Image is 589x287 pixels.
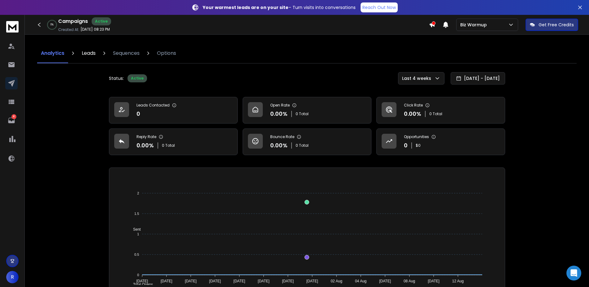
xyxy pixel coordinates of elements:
tspan: 2 [137,191,139,195]
div: Active [128,74,147,82]
tspan: [DATE] [209,279,221,283]
img: logo [6,21,19,33]
span: Total Opens [128,282,153,287]
a: Reply Rate0.00%0 Total [109,128,238,155]
tspan: [DATE] [258,279,270,283]
a: Options [153,43,180,63]
h1: Campaigns [58,18,88,25]
a: Leads Contacted0 [109,97,238,124]
p: Opportunities [404,134,429,139]
p: $ 0 [416,143,421,148]
p: Last 4 weeks [402,75,434,81]
strong: Your warmest leads are on your site [203,4,288,11]
a: 4 [5,114,18,127]
tspan: 12 Aug [452,279,464,283]
p: 4 [11,114,16,119]
p: Bounce Rate [270,134,294,139]
p: 0.00 % [404,110,421,118]
span: Sent [128,227,141,232]
button: R [6,271,19,283]
tspan: [DATE] [282,279,294,283]
div: Open Intercom Messenger [566,266,581,280]
p: [DATE] 08:23 PM [80,27,110,32]
tspan: [DATE] [428,279,440,283]
p: Leads Contacted [136,103,170,108]
tspan: [DATE] [185,279,197,283]
p: Created At: [58,27,79,32]
tspan: 02 Aug [331,279,342,283]
a: Bounce Rate0.00%0 Total [243,128,371,155]
p: – Turn visits into conversations [203,4,356,11]
a: Reach Out Now [361,2,398,12]
p: 0 [136,110,140,118]
p: 0 Total [296,111,309,116]
p: 0.00 % [136,141,154,150]
a: Open Rate0.00%0 Total [243,97,371,124]
p: 0.00 % [270,110,288,118]
p: 0 % [50,23,54,27]
a: Click Rate0.00%0 Total [376,97,505,124]
p: Analytics [41,50,64,57]
p: Reach Out Now [362,4,396,11]
p: Get Free Credits [539,22,574,28]
p: 0 Total [162,143,175,148]
p: 0 [404,141,408,150]
p: Sequences [113,50,140,57]
tspan: [DATE] [233,279,245,283]
tspan: 08 Aug [404,279,415,283]
p: Status: [109,75,124,81]
tspan: [DATE] [379,279,391,283]
button: Get Free Credits [526,19,578,31]
p: 0 Total [296,143,309,148]
p: 0.00 % [270,141,288,150]
div: Active [92,17,111,25]
tspan: 04 Aug [355,279,366,283]
tspan: [DATE] [306,279,318,283]
button: [DATE] - [DATE] [451,72,505,85]
p: Biz Warmup [460,22,489,28]
p: Leads [82,50,96,57]
tspan: 1.5 [134,212,139,215]
tspan: 0.5 [134,253,139,256]
a: Analytics [37,43,68,63]
tspan: [DATE] [136,279,148,283]
p: Options [157,50,176,57]
tspan: [DATE] [161,279,172,283]
a: Leads [78,43,99,63]
tspan: 0 [137,273,139,277]
p: Open Rate [270,103,290,108]
a: Opportunities0$0 [376,128,505,155]
p: 0 Total [429,111,442,116]
tspan: 1 [137,232,139,236]
p: Click Rate [404,103,423,108]
a: Sequences [109,43,143,63]
p: Reply Rate [136,134,156,139]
